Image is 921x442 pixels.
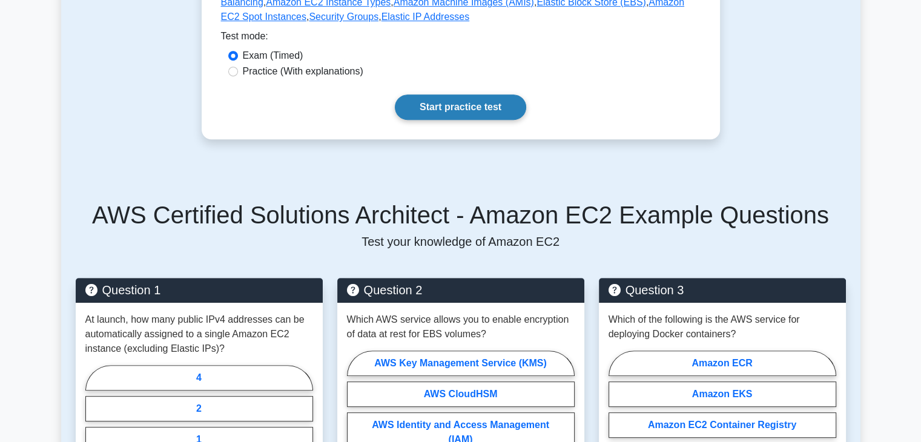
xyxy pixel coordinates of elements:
[347,283,575,297] h5: Question 2
[381,12,470,22] a: Elastic IP Addresses
[609,412,836,438] label: Amazon EC2 Container Registry
[347,312,575,341] p: Which AWS service allows you to enable encryption of data at rest for EBS volumes?
[609,312,836,341] p: Which of the following is the AWS service for deploying Docker containers?
[85,283,313,297] h5: Question 1
[395,94,526,120] a: Start practice test
[347,351,575,376] label: AWS Key Management Service (KMS)
[309,12,378,22] a: Security Groups
[609,381,836,407] label: Amazon EKS
[85,396,313,421] label: 2
[76,234,846,249] p: Test your knowledge of Amazon EC2
[347,381,575,407] label: AWS CloudHSM
[85,312,313,356] p: At launch, how many public IPv4 addresses can be automatically assigned to a single Amazon EC2 in...
[609,283,836,297] h5: Question 3
[243,64,363,79] label: Practice (With explanations)
[221,29,701,48] div: Test mode:
[243,48,303,63] label: Exam (Timed)
[85,365,313,391] label: 4
[609,351,836,376] label: Amazon ECR
[76,200,846,229] h5: AWS Certified Solutions Architect - Amazon EC2 Example Questions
